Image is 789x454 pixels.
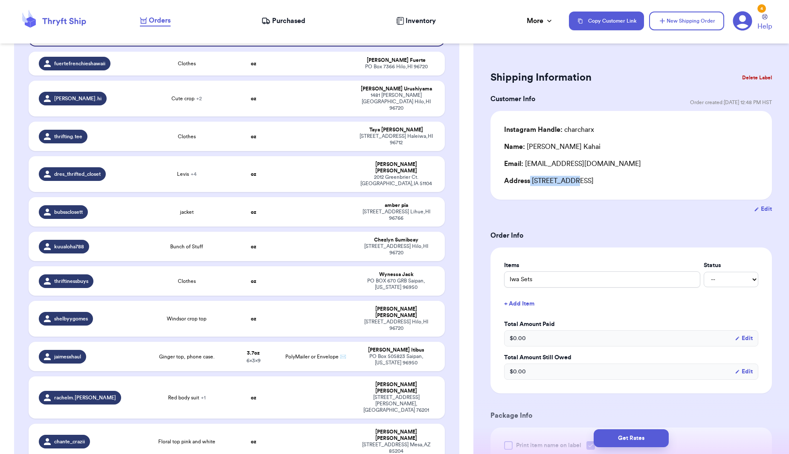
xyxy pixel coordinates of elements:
span: jaimesxhaul [54,353,81,360]
a: Orders [140,15,171,26]
div: [STREET_ADDRESS] [PERSON_NAME] , [GEOGRAPHIC_DATA] 76201 [358,394,435,413]
span: Ginger top, phone case. [159,353,215,360]
strong: oz [251,96,256,101]
div: PO BOX 670 GRB Saipan , [US_STATE] 96950 [358,278,435,291]
span: $ 0.00 [510,334,526,343]
span: Cute crop [171,95,202,102]
span: rachelm.[PERSON_NAME] [54,394,116,401]
div: [PERSON_NAME] Itibus [358,347,435,353]
h3: Order Info [490,230,772,241]
span: Red body suit [168,394,206,401]
span: dres_thrifted_closet [54,171,101,178]
span: chante_crazii [54,438,85,445]
span: 6 x 3 x 9 [247,358,261,363]
div: [PERSON_NAME] [PERSON_NAME] [358,306,435,319]
div: 1481 [PERSON_NAME][GEOGRAPHIC_DATA] Hilo , HI 96720 [358,92,435,111]
a: Purchased [261,16,305,26]
a: Help [757,14,772,32]
div: [STREET_ADDRESS] Hilo , HI 96720 [358,319,435,332]
span: PolyMailer or Envelope ✉️ [285,354,346,359]
span: Instagram Handle: [504,126,563,133]
span: Purchased [272,16,305,26]
span: shelbyygomes [54,315,88,322]
div: amber pia [358,202,435,209]
span: Clothes [178,278,196,285]
div: 2012 Greenbrier Ct. [GEOGRAPHIC_DATA] , IA 51104 [358,174,435,187]
span: fuertefrenchieshawaii [54,60,105,67]
span: Windsor crop top [167,315,206,322]
span: Bunch of Stuff [170,243,203,250]
div: Wynessa Jack [358,271,435,278]
strong: oz [251,172,256,177]
span: Help [757,21,772,32]
span: Email: [504,160,523,167]
h3: Customer Info [490,94,535,104]
div: [PERSON_NAME] Urushiyama [358,86,435,92]
div: 4 [757,4,766,13]
button: Edit [735,334,753,343]
button: Edit [735,367,753,376]
div: [STREET_ADDRESS] [504,176,758,186]
h3: Package Info [490,410,772,421]
label: Total Amount Still Owed [504,353,758,362]
strong: 3.7 oz [247,350,260,355]
span: thrifting.tee [54,133,82,140]
span: + 1 [201,395,206,400]
div: PO Box 7366 Hilo , HI 96720 [358,64,435,70]
span: + 4 [191,172,197,177]
strong: oz [251,395,256,400]
div: [STREET_ADDRESS] Haleiwa , HI 96712 [358,133,435,146]
span: + 2 [196,96,202,101]
strong: oz [251,279,256,284]
a: Inventory [396,16,436,26]
div: charcharx [504,125,594,135]
div: [PERSON_NAME] [PERSON_NAME] [358,381,435,394]
span: Order created: [DATE] 12:48 PM HST [690,99,772,106]
button: New Shipping Order [649,12,724,30]
button: Copy Customer Link [569,12,644,30]
span: Clothes [178,60,196,67]
div: [PERSON_NAME] [PERSON_NAME] [358,429,435,442]
div: [STREET_ADDRESS] Lihue , HI 96766 [358,209,435,221]
span: $ 0.00 [510,367,526,376]
div: Taya [PERSON_NAME] [358,127,435,133]
span: thriftinessbuys [54,278,88,285]
span: Name: [504,143,525,150]
div: [PERSON_NAME] Fuerte [358,57,435,64]
strong: oz [251,316,256,321]
a: 4 [733,11,752,31]
label: Items [504,261,700,270]
div: Chezlyn Sumibcay [358,237,435,243]
strong: oz [251,61,256,66]
div: More [527,16,554,26]
button: Delete Label [739,68,775,87]
strong: oz [251,439,256,444]
strong: oz [251,244,256,249]
span: jacket [180,209,194,215]
span: Address [504,178,530,184]
span: Floral top pink and white [158,438,215,445]
span: kuualoha788 [54,243,84,250]
div: [PERSON_NAME] Kahai [504,142,600,152]
div: [EMAIL_ADDRESS][DOMAIN_NAME] [504,159,758,169]
span: Levis [177,171,197,178]
div: PO Box 505823 Saipan , [US_STATE] 96950 [358,353,435,366]
div: [STREET_ADDRESS] Hilo , HI 96720 [358,243,435,256]
button: Get Rates [594,429,669,447]
span: bubssclosett [54,209,83,215]
span: Inventory [406,16,436,26]
span: [PERSON_NAME].hi [54,95,102,102]
button: + Add Item [501,294,762,313]
span: Clothes [178,133,196,140]
div: [PERSON_NAME] [PERSON_NAME] [358,161,435,174]
strong: oz [251,134,256,139]
label: Total Amount Paid [504,320,758,329]
label: Status [704,261,758,270]
h2: Shipping Information [490,71,592,84]
button: Edit [754,205,772,213]
strong: oz [251,210,256,215]
span: Orders [149,15,171,26]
